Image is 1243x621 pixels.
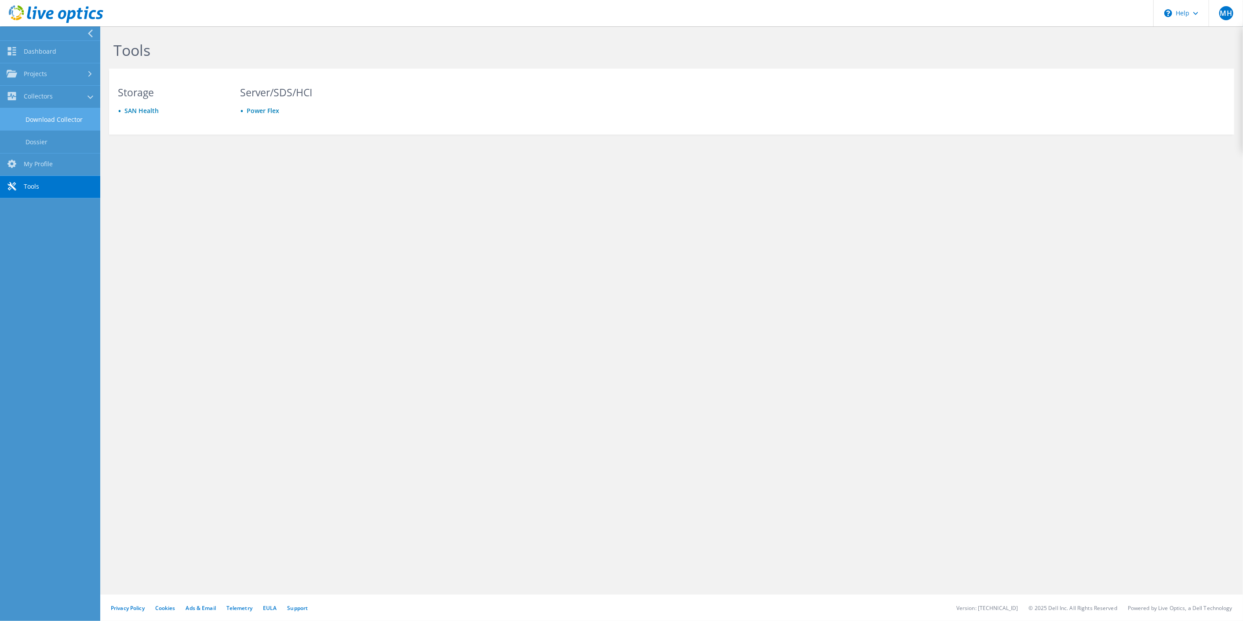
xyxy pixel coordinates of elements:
a: EULA [263,604,277,612]
a: SAN Health [124,106,159,115]
a: Telemetry [226,604,252,612]
h3: Storage [118,88,223,97]
span: MH [1219,6,1233,20]
h3: Server/SDS/HCI [240,88,346,97]
a: Power Flex [247,106,279,115]
li: © 2025 Dell Inc. All Rights Reserved [1029,604,1117,612]
a: Ads & Email [186,604,216,612]
a: Support [287,604,308,612]
svg: \n [1164,9,1172,17]
a: Cookies [155,604,175,612]
h1: Tools [113,41,707,59]
li: Powered by Live Optics, a Dell Technology [1128,604,1232,612]
a: Privacy Policy [111,604,145,612]
li: Version: [TECHNICAL_ID] [956,604,1018,612]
